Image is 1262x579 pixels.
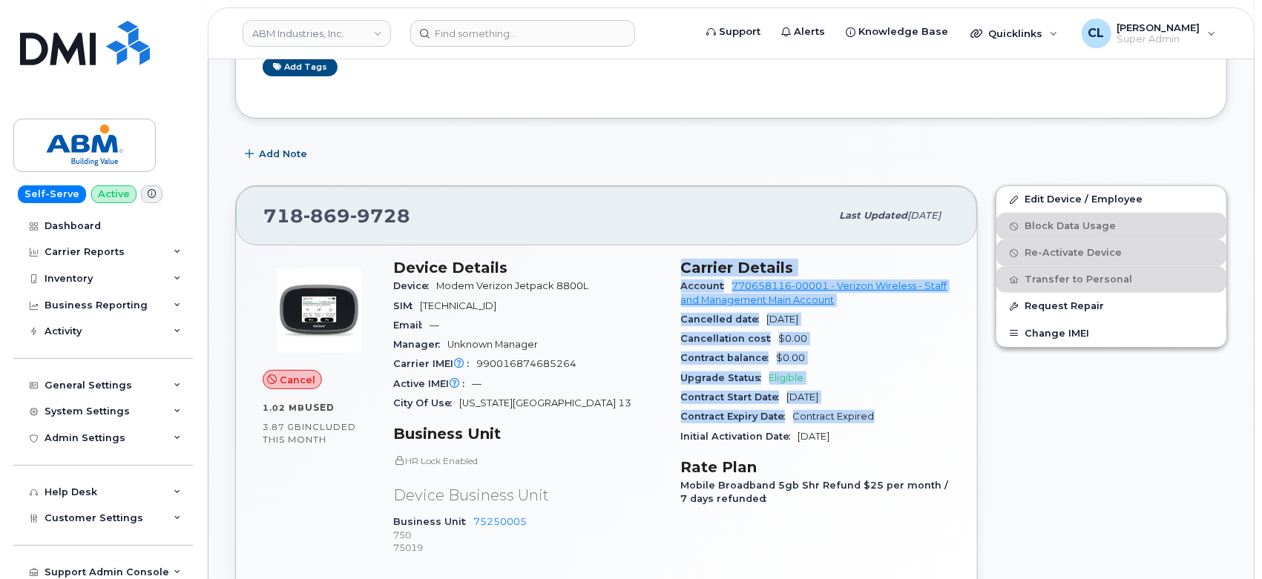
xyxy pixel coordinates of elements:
span: Account [681,280,732,291]
span: Re-Activate Device [1025,248,1122,259]
button: Block Data Usage [996,213,1226,239]
p: Device Business Unit [393,485,663,506]
span: CL [1088,24,1105,42]
span: [DATE] [798,431,830,442]
span: [DATE] [787,391,819,403]
span: SIM [393,300,420,311]
span: 718 [263,205,410,227]
span: Contract Expiry Date [681,411,793,422]
span: Quicklinks [988,27,1042,39]
span: Manager [393,339,447,350]
div: Carl Larrison [1071,19,1226,48]
span: Super Admin [1117,33,1200,45]
span: Mobile Broadband 5gb Shr Refund $25 per month / 7 days refunded [681,480,949,504]
span: 990016874685264 [476,358,576,369]
span: Modem Verizon Jetpack 8800L [436,280,588,291]
h3: Device Details [393,259,663,277]
span: Upgrade Status [681,372,769,383]
span: Initial Activation Date [681,431,798,442]
span: — [430,320,439,331]
a: Support [696,17,771,47]
span: Device [393,280,436,291]
span: Contract Expired [793,411,875,422]
span: Cancelled date [681,314,767,325]
span: 869 [303,205,350,227]
span: 1.02 MB [263,403,305,413]
div: Quicklinks [960,19,1068,48]
span: — [472,378,482,389]
span: Business Unit [393,516,473,527]
button: Change IMEI [996,320,1226,347]
button: Re-Activate Device [996,239,1226,266]
span: Active IMEI [393,378,472,389]
span: used [305,402,335,413]
button: Transfer to Personal [996,266,1226,293]
h3: Business Unit [393,425,663,443]
button: Request Repair [996,293,1226,320]
a: 75250005 [473,516,527,527]
a: Add tags [263,58,338,76]
span: Contract Start Date [681,391,787,403]
span: Knowledge Base [858,24,948,39]
span: 9728 [350,205,410,227]
p: 750 [393,529,663,541]
span: $0.00 [777,352,806,363]
span: Eligible [769,372,804,383]
span: [US_STATE][GEOGRAPHIC_DATA] 13 [459,397,631,408]
span: 3.87 GB [263,422,302,432]
span: Contract balance [681,352,777,363]
a: ABM Industries, Inc. [243,20,391,47]
span: Cancellation cost [681,333,779,344]
span: $0.00 [779,333,808,344]
p: 75019 [393,541,663,554]
span: [TECHNICAL_ID] [420,300,496,311]
span: [DATE] [907,210,941,221]
span: included this month [263,421,356,446]
span: Support [719,24,760,39]
h3: Rate Plan [681,458,951,476]
span: Email [393,320,430,331]
a: 770658116-00001 - Verizon Wireless - Staff and Management Main Account [681,280,947,305]
span: Alerts [794,24,825,39]
span: Carrier IMEI [393,358,476,369]
a: Edit Device / Employee [996,186,1226,213]
span: City Of Use [393,397,459,408]
img: image20231002-3703462-zs44o9.jpeg [275,266,364,355]
a: Knowledge Base [835,17,959,47]
span: Cancel [280,373,315,387]
span: [DATE] [767,314,799,325]
a: Alerts [771,17,835,47]
h3: Carrier Details [681,259,951,277]
span: Last updated [839,210,907,221]
span: Unknown Manager [447,339,538,350]
p: HR Lock Enabled [393,454,663,467]
button: Add Note [235,141,320,168]
span: [PERSON_NAME] [1117,21,1200,33]
input: Find something... [410,20,635,47]
span: Add Note [259,147,307,161]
